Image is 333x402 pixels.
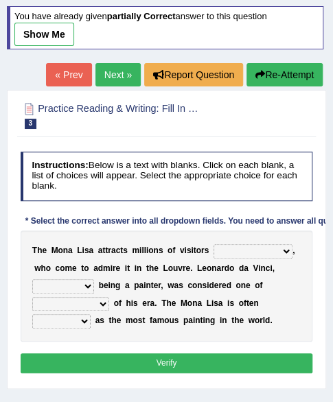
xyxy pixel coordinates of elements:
[95,63,141,86] a: Next »
[133,298,138,308] b: s
[246,63,323,86] button: Re-Attempt
[42,246,47,255] b: e
[154,263,159,273] b: e
[111,246,116,255] b: a
[197,298,202,308] b: a
[142,316,145,325] b: t
[153,246,158,255] b: n
[95,316,100,325] b: a
[84,246,89,255] b: s
[187,246,192,255] b: s
[168,281,174,290] b: w
[292,246,295,255] b: ,
[148,246,153,255] b: o
[77,246,82,255] b: L
[270,263,272,273] b: i
[108,281,110,290] b: i
[183,263,186,273] b: r
[181,298,187,308] b: M
[253,298,258,308] b: n
[241,281,246,290] b: n
[270,316,272,325] b: .
[246,298,249,308] b: t
[117,316,122,325] b: e
[195,316,200,325] b: n
[239,316,244,325] b: e
[265,316,270,325] b: d
[157,316,165,325] b: m
[152,316,157,325] b: a
[209,281,214,290] b: d
[234,316,239,325] b: h
[229,263,234,273] b: o
[253,263,258,273] b: V
[154,281,159,290] b: e
[138,316,143,325] b: s
[104,281,108,290] b: e
[72,263,77,273] b: e
[210,316,215,325] b: g
[172,246,175,255] b: f
[102,246,105,255] b: t
[98,263,103,273] b: d
[115,281,120,290] b: g
[56,263,60,273] b: c
[131,298,133,308] b: i
[206,298,211,308] b: L
[202,263,207,273] b: e
[214,281,219,290] b: e
[14,23,74,46] a: show me
[222,281,227,290] b: e
[143,281,146,290] b: i
[7,6,323,49] div: You have already given answer to this question
[125,263,127,273] b: i
[194,246,196,255] b: t
[32,160,88,170] b: Instructions:
[197,281,202,290] b: n
[272,263,274,273] b: ,
[179,281,183,290] b: s
[116,263,121,273] b: e
[103,263,111,273] b: m
[172,298,176,308] b: e
[84,263,89,273] b: o
[41,263,45,273] b: h
[187,281,192,290] b: c
[119,298,122,308] b: f
[178,263,183,273] b: v
[236,281,240,290] b: o
[168,246,172,255] b: o
[244,298,246,308] b: f
[174,281,179,290] b: a
[184,246,186,255] b: i
[107,11,176,21] b: partially correct
[260,281,262,290] b: f
[260,263,265,273] b: n
[123,246,128,255] b: s
[193,316,195,325] b: i
[51,246,58,255] b: M
[225,263,229,273] b: d
[21,353,313,373] button: Verify
[196,246,201,255] b: o
[99,281,104,290] b: b
[188,316,193,325] b: a
[249,298,254,308] b: e
[227,298,229,308] b: i
[229,298,234,308] b: s
[211,263,216,273] b: n
[108,316,111,325] b: t
[248,316,254,325] b: w
[203,316,205,325] b: i
[60,263,65,273] b: o
[158,281,161,290] b: r
[82,246,84,255] b: i
[221,263,225,273] b: r
[135,263,137,273] b: i
[239,263,244,273] b: d
[139,281,143,290] b: a
[142,298,147,308] b: e
[21,152,313,201] h4: Below is a text with blanks. Click on each blank, a list of choices will appear. Select the appro...
[201,246,205,255] b: r
[34,263,41,273] b: w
